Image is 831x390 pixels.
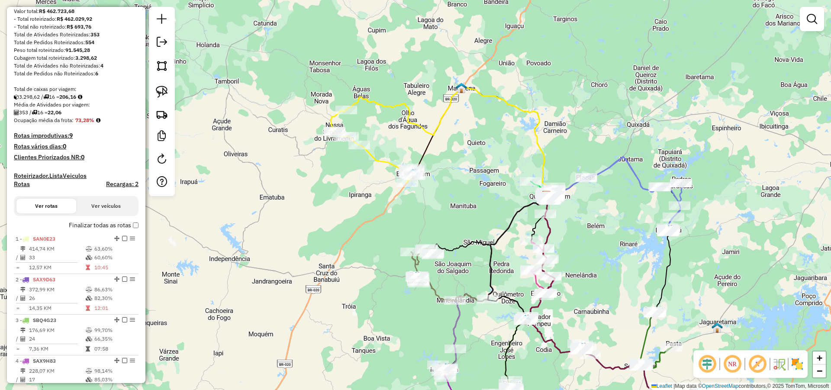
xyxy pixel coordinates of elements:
[122,317,127,322] em: Finalizar rota
[29,245,85,253] td: 414,74 KM
[817,352,822,363] span: +
[153,10,171,30] a: Nova sessão e pesquisa
[75,117,94,123] strong: 73,28%
[20,328,26,333] i: Distância Total
[114,358,119,363] em: Alterar sequência das rotas
[456,82,467,93] img: Madalena
[94,263,135,272] td: 10:45
[86,328,92,333] i: % de utilização do peso
[14,46,138,54] div: Peso total roteirizado:
[75,55,97,61] strong: 3.298,62
[20,287,26,292] i: Distância Total
[16,294,20,303] td: /
[29,263,85,272] td: 12,57 KM
[48,109,61,116] strong: 22,06
[20,368,26,374] i: Distância Total
[33,276,55,283] span: SAX9D63
[94,245,135,253] td: 63,60%
[94,326,135,335] td: 99,70%
[540,193,561,202] div: Atividade não roteirizada - BAR DO ZE MARIA
[697,354,718,374] span: Ocultar deslocamento
[94,345,135,353] td: 07:58
[78,94,82,100] i: Meta Caixas/viagem: 1,00 Diferença: 205,16
[14,109,138,116] div: 353 / 16 =
[86,336,92,342] i: % de utilização da cubagem
[673,383,675,389] span: |
[153,33,171,53] a: Exportar sessão
[130,358,135,363] em: Opções
[702,383,739,389] a: OpenStreetMap
[16,345,20,353] td: =
[14,54,138,62] div: Cubagem total roteirizado:
[57,16,92,22] strong: R$ 462.029,92
[114,277,119,282] em: Alterar sequência das rotas
[122,358,127,363] em: Finalizar rota
[94,253,135,262] td: 60,60%
[114,236,119,241] em: Alterar sequência das rotas
[96,118,100,123] em: Média calculada utilizando a maior ocupação (%Peso ou %Cubagem) de cada rota da sessão. Rotas cro...
[14,117,74,123] span: Ocupação média da frota:
[20,246,26,251] i: Distância Total
[69,132,73,139] strong: 9
[20,336,26,342] i: Total de Atividades
[440,363,451,374] img: Mombaça
[14,94,19,100] i: Cubagem total roteirizado
[43,94,49,100] i: Total de rotas
[86,255,92,260] i: % de utilização da cubagem
[86,306,90,311] i: Tempo total em rota
[16,253,20,262] td: /
[14,85,138,93] div: Total de caixas por viagem:
[94,375,135,384] td: 85,03%
[39,8,74,14] strong: R$ 462.723,68
[29,294,85,303] td: 26
[406,273,428,282] div: Atividade não roteirizada - TAPIOCARIA SABOR DO
[16,375,20,384] td: /
[114,317,119,322] em: Alterar sequência das rotas
[16,235,55,242] span: 1 -
[33,235,55,242] span: SAN0E23
[100,62,103,69] strong: 4
[86,346,90,351] i: Tempo total em rota
[14,62,138,70] div: Total de Atividades não Roteirizadas:
[20,255,26,260] i: Total de Atividades
[86,296,92,301] i: % de utilização da cubagem
[20,377,26,382] i: Total de Atividades
[29,253,85,262] td: 33
[130,277,135,282] em: Opções
[29,345,85,353] td: 7,36 KM
[59,93,76,100] strong: 206,16
[122,277,127,282] em: Finalizar rota
[577,342,588,354] img: Milhã
[712,322,723,333] img: Jaguaratema
[94,285,135,294] td: 86,63%
[130,317,135,322] em: Opções
[153,127,171,147] a: Criar modelo
[772,357,786,371] img: Fluxo de ruas
[410,271,422,283] img: Pedra Branca
[651,383,672,389] a: Leaflet
[747,354,768,374] span: Exibir rótulo
[520,314,531,326] img: Senador Pompeu
[14,154,138,161] h4: Clientes Priorizados NR:
[86,265,90,270] i: Tempo total em rota
[14,172,138,180] h4: Roteirizador.ListaVeiculos
[14,93,138,101] div: 3.298,62 / 16 =
[69,221,138,230] label: Finalizar todas as rotas
[130,236,135,241] em: Opções
[153,150,171,170] a: Reroteirizar Sessão
[803,10,821,28] a: Exibir filtros
[14,110,19,115] i: Total de Atividades
[94,367,135,375] td: 98,14%
[106,180,138,188] h4: Recargas: 2
[14,70,138,77] div: Total de Pedidos não Roteirizados:
[33,358,56,364] span: SAX9H83
[29,335,85,343] td: 24
[14,39,138,46] div: Total de Pedidos Roteirizados:
[14,23,138,31] div: - Total não roteirizado:
[86,377,92,382] i: % de utilização da cubagem
[156,60,168,72] img: Selecionar atividades - polígono
[14,180,30,188] a: Rotas
[16,263,20,272] td: =
[152,105,171,124] a: Criar rota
